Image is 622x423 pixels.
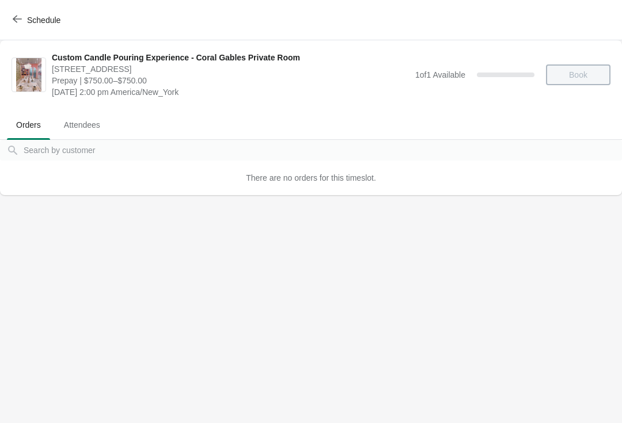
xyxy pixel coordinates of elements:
[415,70,465,79] span: 1 of 1 Available
[7,115,50,135] span: Orders
[27,16,60,25] span: Schedule
[52,52,409,63] span: Custom Candle Pouring Experience - Coral Gables Private Room
[246,173,376,182] span: There are no orders for this timeslot.
[6,10,70,31] button: Schedule
[52,86,409,98] span: [DATE] 2:00 pm America/New_York
[16,58,41,92] img: Custom Candle Pouring Experience - Coral Gables Private Room
[55,115,109,135] span: Attendees
[52,75,409,86] span: Prepay | $750.00–$750.00
[52,63,409,75] span: [STREET_ADDRESS]
[23,140,622,161] input: Search by customer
